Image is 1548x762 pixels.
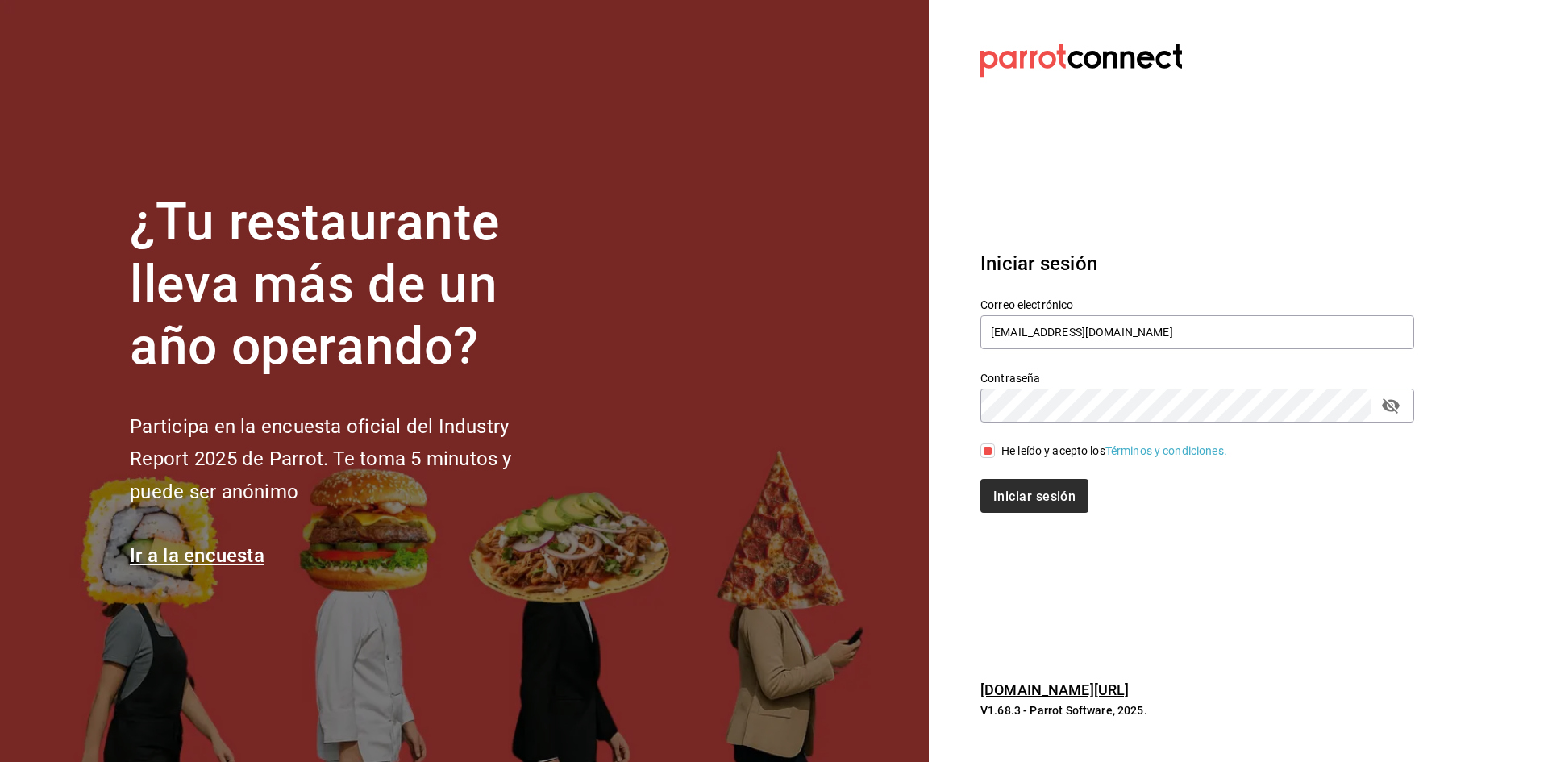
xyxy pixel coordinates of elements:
font: Participa en la encuesta oficial del Industry Report 2025 de Parrot. Te toma 5 minutos y puede se... [130,415,511,504]
font: ¿Tu restaurante lleva más de un año operando? [130,192,499,377]
font: He leído y acepto los [1001,444,1105,457]
font: V1.68.3 - Parrot Software, 2025. [980,704,1147,717]
font: Contraseña [980,372,1040,385]
button: campo de contraseña [1377,392,1404,419]
font: Iniciar sesión [993,488,1076,503]
a: Ir a la encuesta [130,544,264,567]
font: Iniciar sesión [980,252,1097,275]
a: Términos y condiciones. [1105,444,1227,457]
input: Ingresa tu correo electrónico [980,315,1414,349]
a: [DOMAIN_NAME][URL] [980,681,1129,698]
button: Iniciar sesión [980,479,1088,513]
font: Correo electrónico [980,298,1073,311]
